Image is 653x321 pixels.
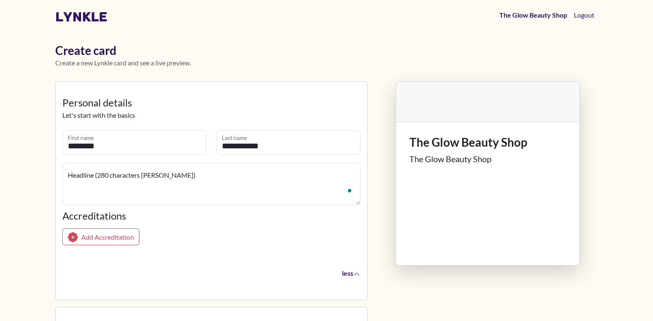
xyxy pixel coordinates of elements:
button: less [337,264,360,281]
span: less [342,269,360,277]
p: Let's start with the basics [62,110,360,120]
span: Add Accreditation [81,233,134,241]
button: Add Accreditation [62,228,139,245]
a: lynkle [55,9,108,25]
div: The Glow Beauty Shop [409,153,566,165]
a: The Glow Beauty Shop [496,7,571,23]
h3: Accreditations [62,210,360,222]
h1: Create card [55,44,598,58]
h1: The Glow Beauty Shop [409,135,566,150]
button: Logout [571,7,598,23]
p: Create a new Lynkle card and see a live preview. [55,58,598,68]
textarea: To enrich screen reader interactions, please activate Accessibility in Grammarly extension settings [62,163,360,205]
div: Lynkle card preview [378,81,598,286]
legend: Personal details [62,95,360,110]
